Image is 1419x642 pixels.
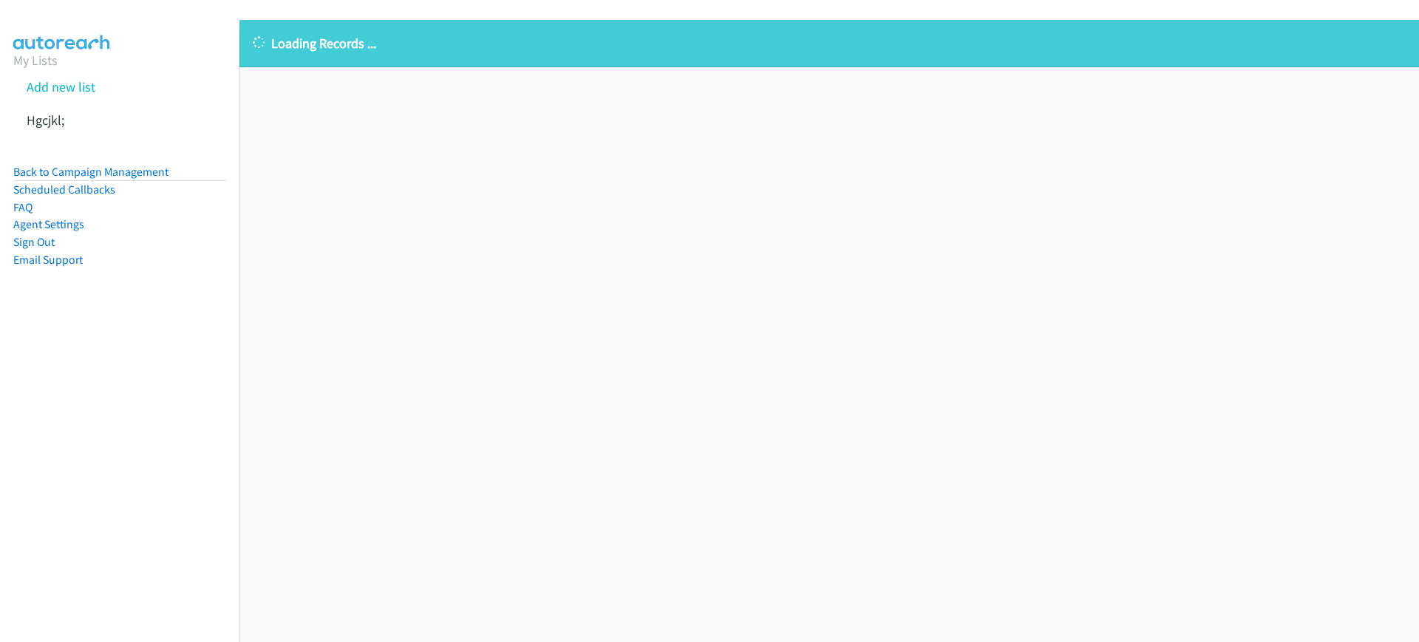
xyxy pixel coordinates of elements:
[13,165,169,179] a: Back to Campaign Management
[13,235,55,249] a: Sign Out
[27,112,64,129] a: Hgcjkl;
[13,200,33,214] a: FAQ
[13,182,115,197] a: Scheduled Callbacks
[13,217,84,231] a: Agent Settings
[27,78,95,95] a: Add new list
[13,253,83,267] a: Email Support
[253,33,1406,53] p: Loading Records ...
[13,52,58,69] a: My Lists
